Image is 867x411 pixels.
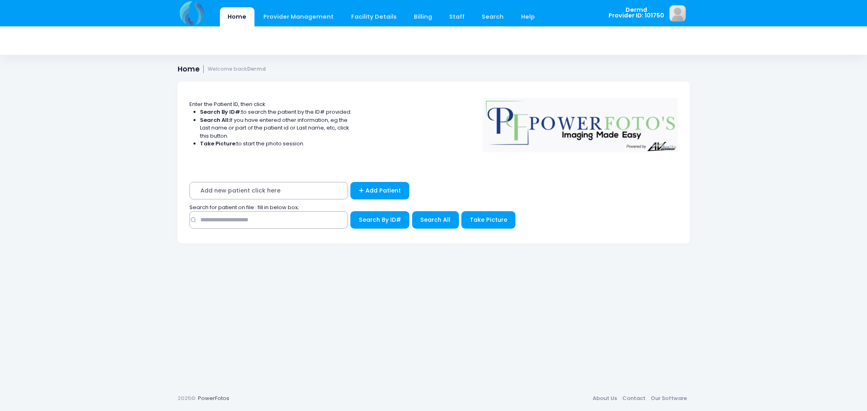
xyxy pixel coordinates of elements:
[200,108,241,116] strong: Search By ID#:
[406,7,440,26] a: Billing
[198,394,229,402] a: PowerFotos
[608,7,664,19] span: Dermd Provider ID: 101750
[200,116,352,140] li: If you have entered other information, eg the Last name or part of the patient id or Last name, e...
[220,7,254,26] a: Home
[420,216,450,224] span: Search All
[200,116,230,124] strong: Search All:
[412,211,459,229] button: Search All
[350,211,409,229] button: Search By ID#
[478,92,682,152] img: Logo
[513,7,543,26] a: Help
[189,182,348,199] span: Add new patient click here
[200,140,352,148] li: to start the photo session.
[200,108,352,116] li: to search the patient by the ID# provided.
[470,216,507,224] span: Take Picture
[359,216,401,224] span: Search By ID#
[441,7,473,26] a: Staff
[343,7,404,26] a: Facility Details
[350,182,409,199] a: Add Patient
[208,66,266,72] small: Welcome back
[189,100,265,108] span: Enter the Patient ID, then click
[178,394,196,402] span: 2025©
[178,65,266,74] h1: Home
[590,391,620,406] a: About Us
[189,203,299,211] span: Search for patient on file : fill in below box;
[474,7,512,26] a: Search
[461,211,515,229] button: Take Picture
[620,391,648,406] a: Contact
[648,391,690,406] a: Our Software
[256,7,342,26] a: Provider Management
[200,140,237,147] strong: Take Picture:
[669,5,686,22] img: image
[247,65,266,72] strong: Dermd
